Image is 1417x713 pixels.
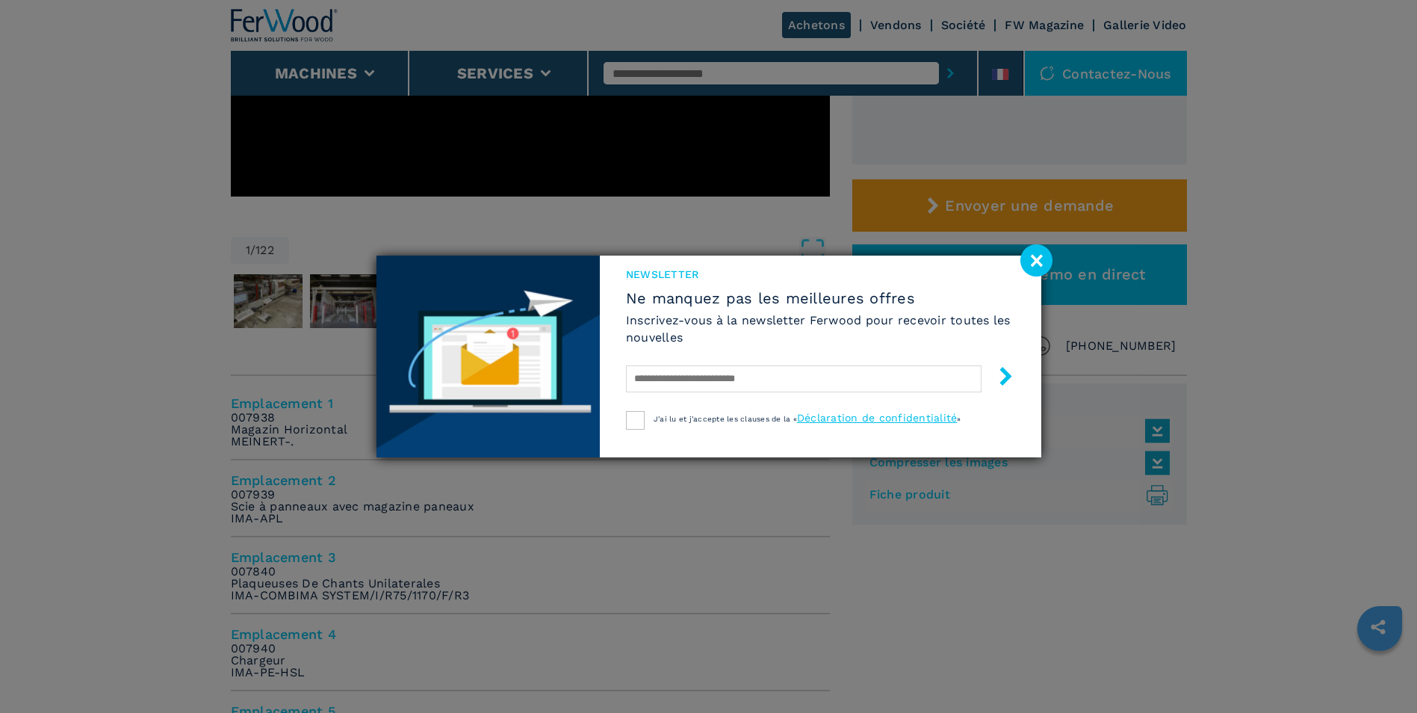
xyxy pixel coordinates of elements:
a: Déclaration de confidentialité [797,412,958,424]
img: Newsletter image [376,256,600,457]
span: J'ai lu et j'accepte les clauses de la « [654,415,797,423]
h6: Inscrivez-vous à la newsletter Ferwood pour recevoir toutes les nouvelles [626,312,1015,346]
span: » [957,415,961,423]
button: submit-button [982,361,1015,396]
span: Ne manquez pas les meilleures offres [626,289,1015,307]
span: Newsletter [626,267,1015,282]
